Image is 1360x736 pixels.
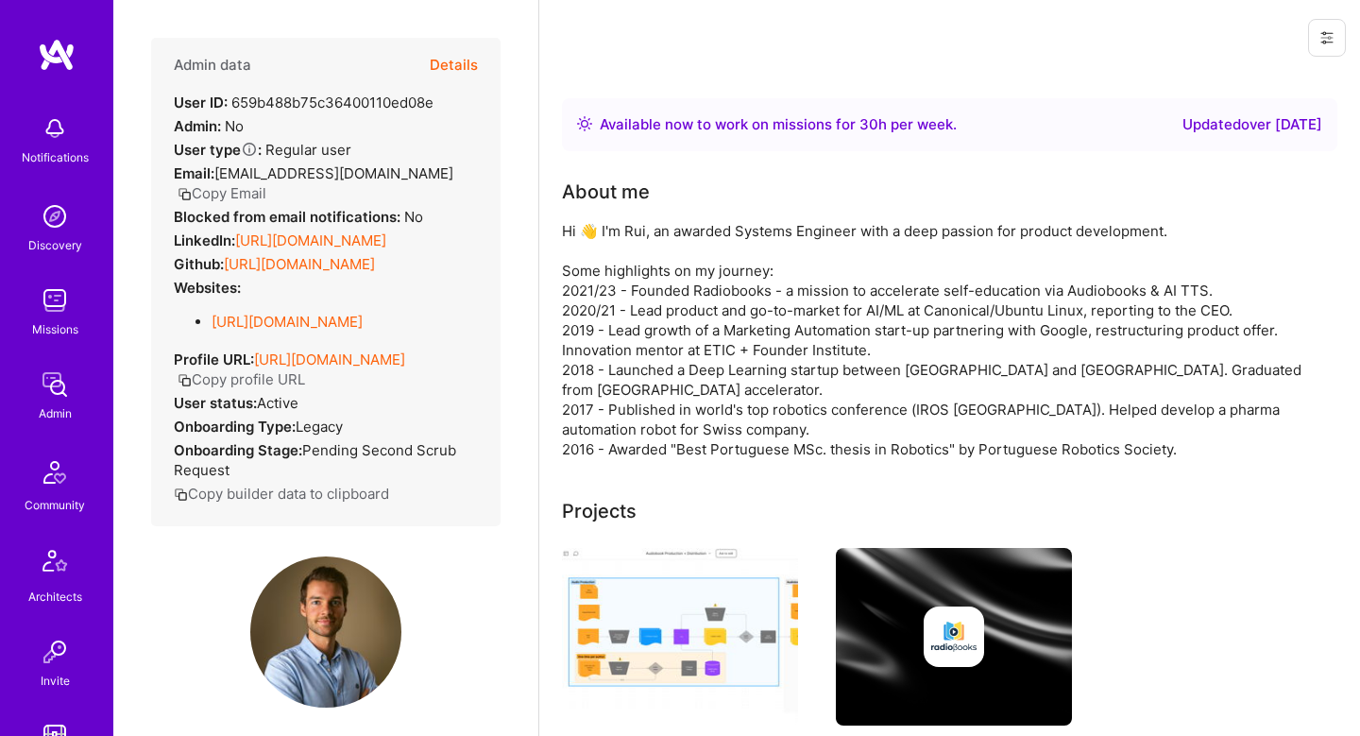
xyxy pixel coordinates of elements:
div: Community [25,495,85,515]
img: Invite [36,633,74,671]
img: Availability [577,116,592,131]
div: Admin [39,403,72,423]
div: Notifications [22,147,89,167]
img: User Avatar [250,556,401,708]
div: Projects [562,497,637,525]
img: Company logo [924,607,984,667]
div: Available now to work on missions for h per week . [600,113,957,136]
span: legacy [296,418,343,436]
div: About me [562,178,650,206]
a: [URL][DOMAIN_NAME] [235,231,386,249]
img: bell [36,110,74,147]
strong: Onboarding Type: [174,418,296,436]
strong: Websites: [174,279,241,297]
i: icon Copy [178,373,192,387]
img: Architects [32,541,77,587]
div: 659b488b75c36400110ed08e [174,93,433,112]
span: 30 [859,115,878,133]
img: teamwork [36,282,74,319]
i: icon Copy [178,187,192,201]
div: Hi 👋 I'm Rui, an awarded Systems Engineer with a deep passion for product development. Some highl... [562,221,1317,459]
div: Missions [32,319,78,339]
div: No [174,116,244,136]
h4: Admin data [174,57,251,74]
div: No [174,207,423,227]
img: discovery [36,197,74,235]
span: Pending Second Scrub Request [174,441,456,479]
button: Copy profile URL [178,369,305,389]
div: Regular user [174,140,351,160]
div: Discovery [28,235,82,255]
i: icon Copy [174,488,188,502]
strong: User type : [174,141,262,159]
div: Updated over [DATE] [1182,113,1322,136]
div: Invite [41,671,70,691]
span: Active [257,394,298,412]
i: Help [241,141,258,158]
strong: Email: [174,164,214,182]
img: cover [836,548,1072,726]
img: logo [38,38,76,72]
img: Community [32,450,77,495]
a: [URL][DOMAIN_NAME] [212,313,363,331]
div: Architects [28,587,82,607]
button: Details [430,38,478,93]
strong: Github: [174,255,224,273]
strong: Blocked from email notifications: [174,208,404,226]
button: Copy Email [178,183,266,203]
img: Audiobook Production Process with ElevenLabs [562,548,798,726]
strong: LinkedIn: [174,231,235,249]
a: [URL][DOMAIN_NAME] [224,255,375,273]
a: [URL][DOMAIN_NAME] [254,351,405,368]
strong: Profile URL: [174,351,254,368]
strong: User ID: [174,94,228,111]
strong: User status: [174,394,257,412]
strong: Onboarding Stage: [174,441,302,459]
strong: Admin: [174,117,221,135]
span: [EMAIL_ADDRESS][DOMAIN_NAME] [214,164,453,182]
img: admin teamwork [36,366,74,403]
button: Copy builder data to clipboard [174,484,389,504]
